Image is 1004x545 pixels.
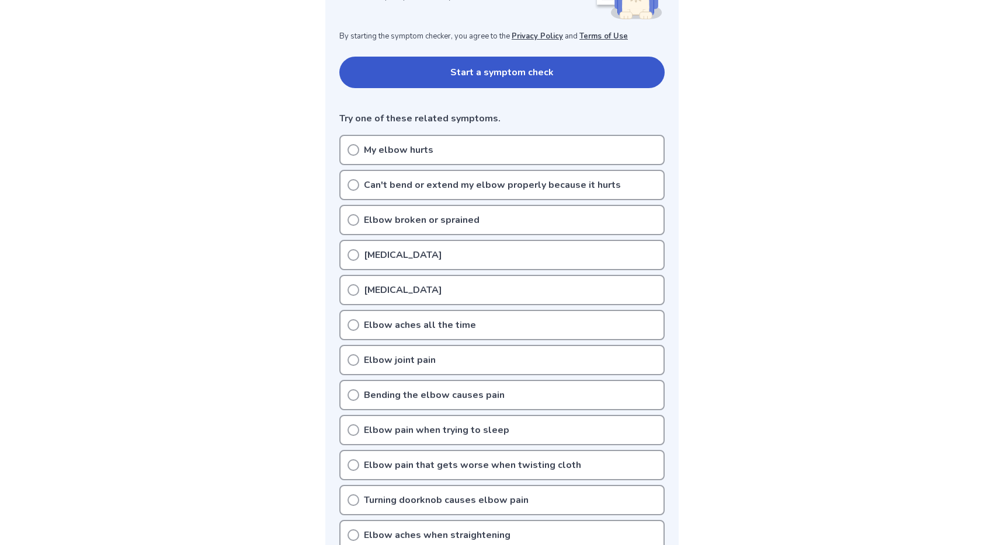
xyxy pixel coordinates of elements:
[364,213,480,227] p: Elbow broken or sprained
[364,143,433,157] p: My elbow hurts
[339,57,665,88] button: Start a symptom check
[339,31,665,43] p: By starting the symptom checker, you agree to the and
[364,458,581,472] p: Elbow pain that gets worse when twisting cloth
[364,423,509,437] p: Elbow pain when trying to sleep
[364,388,505,402] p: Bending the elbow causes pain
[364,318,476,332] p: Elbow aches all the time
[364,178,621,192] p: Can't bend or extend my elbow properly because it hurts
[364,528,510,542] p: Elbow aches when straightening
[364,283,442,297] p: [MEDICAL_DATA]
[364,353,436,367] p: Elbow joint pain
[364,248,442,262] p: [MEDICAL_DATA]
[579,31,628,41] a: Terms of Use
[339,111,665,125] p: Try one of these related symptoms.
[512,31,563,41] a: Privacy Policy
[364,493,529,507] p: Turning doorknob causes elbow pain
